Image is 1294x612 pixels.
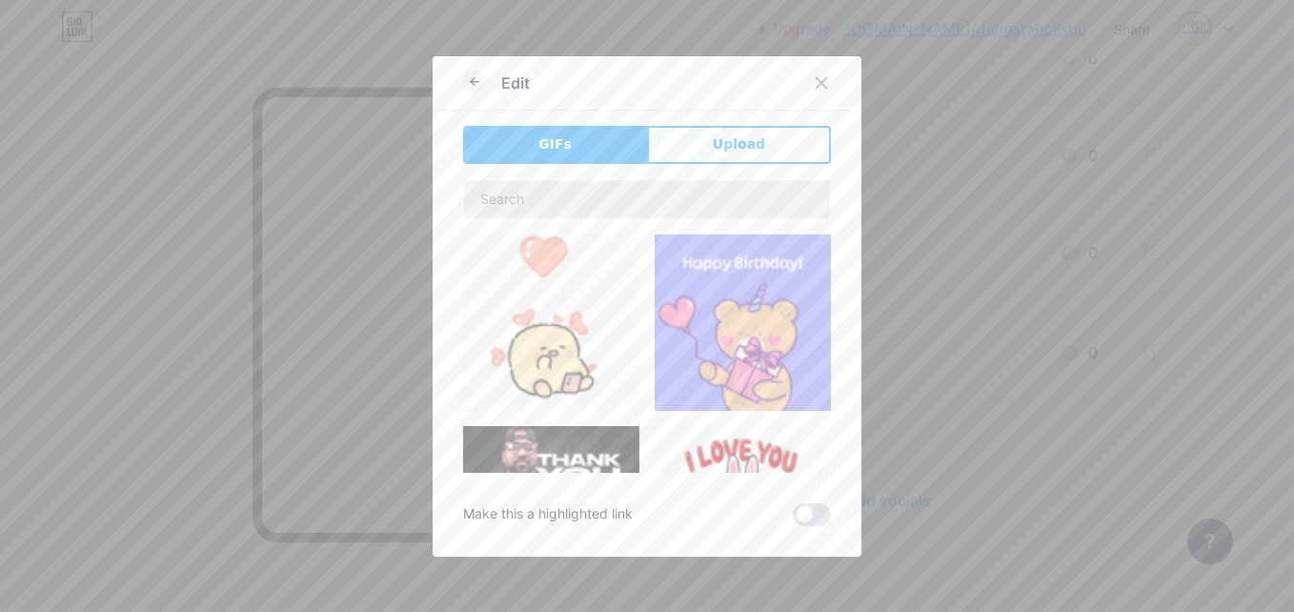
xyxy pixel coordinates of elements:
[647,126,831,164] button: Upload
[464,180,830,218] input: Search
[463,503,633,526] div: Make this a highlighted link
[713,134,765,154] span: Upload
[463,426,639,561] img: Gihpy
[655,235,831,411] img: Gihpy
[463,235,639,411] img: Gihpy
[463,126,647,164] button: GIFs
[538,134,572,154] span: GIFs
[501,71,530,94] div: Edit
[655,426,831,578] img: Gihpy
